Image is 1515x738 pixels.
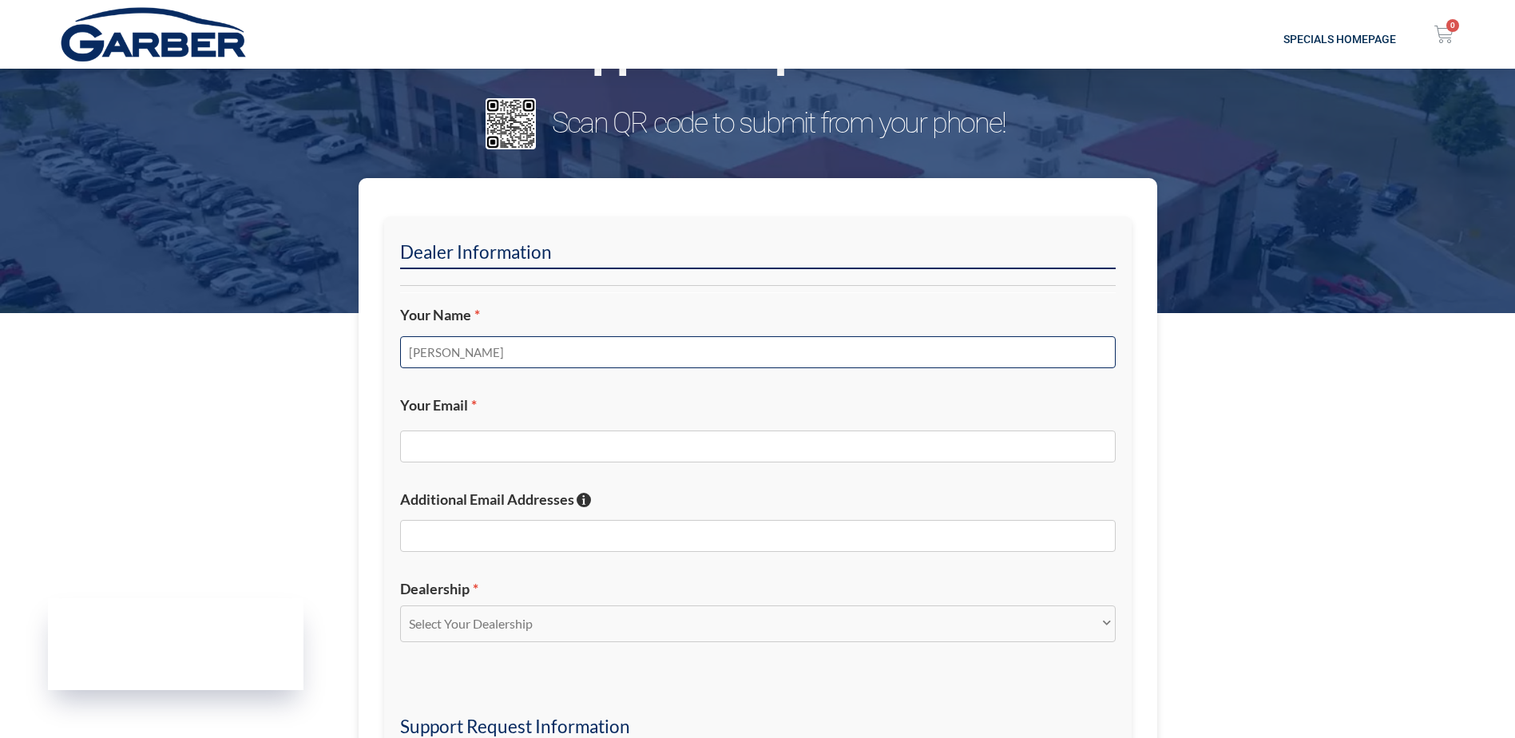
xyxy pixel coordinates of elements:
h2: Specials Homepage [390,34,1396,45]
label: Dealership [400,580,1116,598]
h2: Dealer Information [400,240,1116,269]
span: Additional Email Addresses [400,490,574,508]
h3: Scan QR code to submit from your phone! [552,106,1041,141]
label: Your Email [400,396,1116,415]
label: Your Name [400,306,1116,324]
iframe: Garber Digital Marketing Status [48,598,303,690]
